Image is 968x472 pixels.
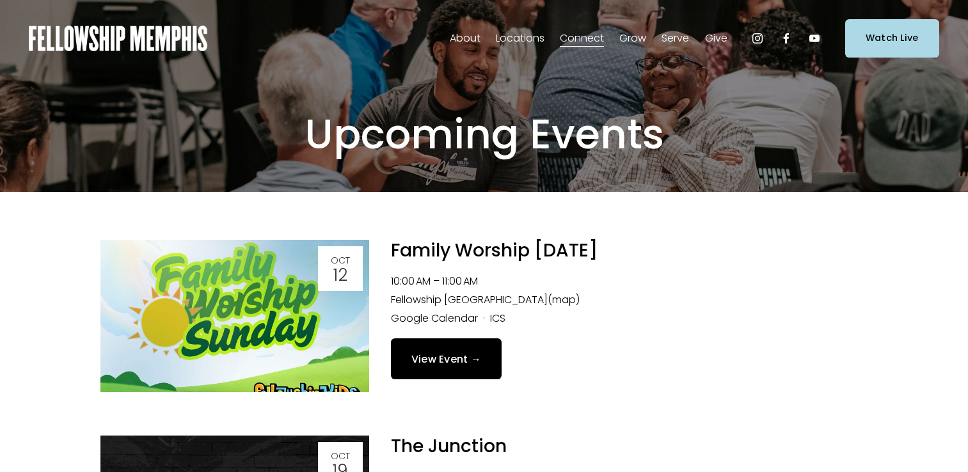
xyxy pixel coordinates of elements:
[442,274,478,288] time: 11:00 AM
[560,29,604,48] span: Connect
[196,109,772,160] h1: Upcoming Events
[662,28,689,49] a: folder dropdown
[619,29,646,48] span: Grow
[560,28,604,49] a: folder dropdown
[391,338,502,379] a: View Event →
[450,28,480,49] a: folder dropdown
[496,29,544,48] span: Locations
[845,19,939,57] a: Watch Live
[548,292,580,307] a: (map)
[391,434,507,459] a: The Junction
[391,238,598,263] a: Family Worship [DATE]
[496,28,544,49] a: folder dropdown
[662,29,689,48] span: Serve
[450,29,480,48] span: About
[619,28,646,49] a: folder dropdown
[29,26,207,51] img: Fellowship Memphis
[391,291,868,310] li: Fellowship [GEOGRAPHIC_DATA]
[490,311,505,326] a: ICS
[100,240,369,391] img: Family Worship Sunday
[322,256,359,265] div: Oct
[391,274,431,288] time: 10:00 AM
[705,28,727,49] a: folder dropdown
[780,32,793,45] a: Facebook
[751,32,764,45] a: Instagram
[322,267,359,283] div: 12
[391,311,478,326] a: Google Calendar
[322,452,359,460] div: Oct
[705,29,727,48] span: Give
[808,32,821,45] a: YouTube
